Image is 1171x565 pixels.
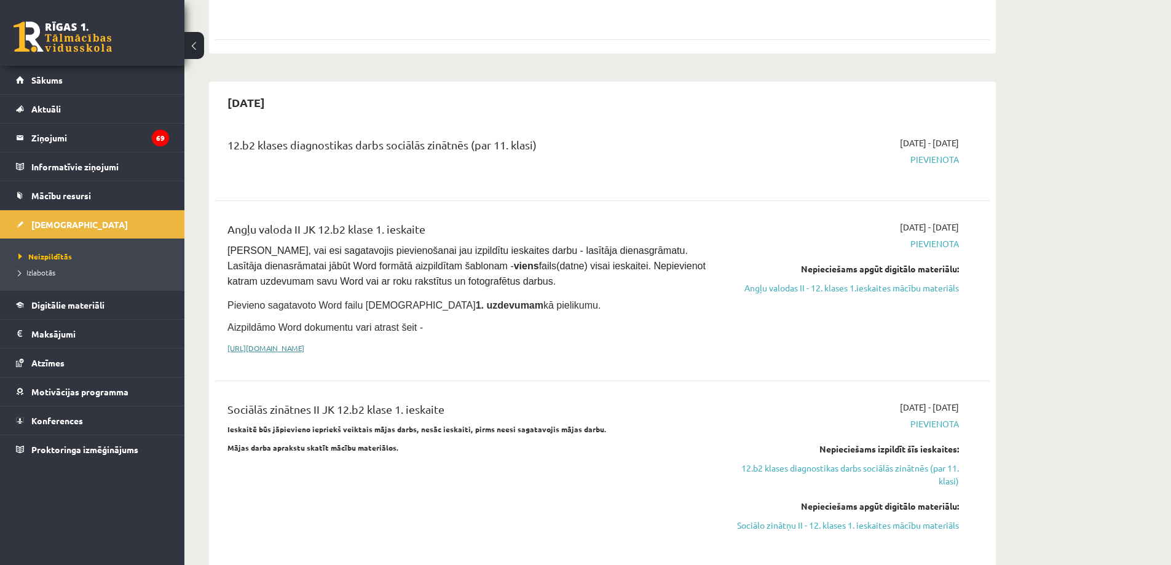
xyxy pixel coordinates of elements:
a: [URL][DOMAIN_NAME] [227,343,304,353]
span: [DEMOGRAPHIC_DATA] [31,219,128,230]
span: Pievienota [727,237,959,250]
span: Digitālie materiāli [31,299,104,310]
strong: Ieskaitē būs jāpievieno iepriekš veiktais mājas darbs, nesāc ieskaiti, pirms neesi sagatavojis mā... [227,424,607,434]
span: Pievienota [727,417,959,430]
span: Proktoringa izmēģinājums [31,444,138,455]
div: Sociālās zinātnes II JK 12.b2 klase 1. ieskaite [227,401,709,424]
a: Neizpildītās [18,251,172,262]
span: Aktuāli [31,103,61,114]
strong: Mājas darba aprakstu skatīt mācību materiālos. [227,443,399,452]
span: [DATE] - [DATE] [900,136,959,149]
strong: viens [514,261,539,271]
strong: 1. uzdevumam [476,300,543,310]
span: Aizpildāmo Word dokumentu vari atrast šeit - [227,322,423,333]
a: 12.b2 klases diagnostikas darbs sociālās zinātnēs (par 11. klasi) [727,462,959,488]
div: Nepieciešams apgūt digitālo materiālu: [727,500,959,513]
span: Atzīmes [31,357,65,368]
span: Mācību resursi [31,190,91,201]
span: [PERSON_NAME], vai esi sagatavojis pievienošanai jau izpildītu ieskaites darbu - lasītāja dienasg... [227,245,708,286]
legend: Ziņojumi [31,124,169,152]
span: Pievienota [727,153,959,166]
legend: Maksājumi [31,320,169,348]
a: Digitālie materiāli [16,291,169,319]
span: Neizpildītās [18,251,72,261]
span: [DATE] - [DATE] [900,401,959,414]
a: Proktoringa izmēģinājums [16,435,169,464]
a: Ziņojumi69 [16,124,169,152]
h2: [DATE] [215,88,277,117]
span: Izlabotās [18,267,55,277]
a: Konferences [16,406,169,435]
a: Angļu valodas II - 12. klases 1.ieskaites mācību materiāls [727,282,959,294]
a: Rīgas 1. Tālmācības vidusskola [14,22,112,52]
a: Motivācijas programma [16,377,169,406]
div: Angļu valoda II JK 12.b2 klase 1. ieskaite [227,221,709,243]
a: Maksājumi [16,320,169,348]
span: Pievieno sagatavoto Word failu [DEMOGRAPHIC_DATA] kā pielikumu. [227,300,601,310]
legend: Informatīvie ziņojumi [31,152,169,181]
a: Sociālo zinātņu II - 12. klases 1. ieskaites mācību materiāls [727,519,959,532]
a: Informatīvie ziņojumi [16,152,169,181]
div: Nepieciešams apgūt digitālo materiālu: [727,263,959,275]
a: Atzīmes [16,349,169,377]
span: Motivācijas programma [31,386,128,397]
span: [DATE] - [DATE] [900,221,959,234]
span: Sākums [31,74,63,85]
div: Nepieciešams izpildīt šīs ieskaites: [727,443,959,456]
a: Izlabotās [18,267,172,278]
span: Konferences [31,415,83,426]
i: 69 [152,130,169,146]
div: 12.b2 klases diagnostikas darbs sociālās zinātnēs (par 11. klasi) [227,136,709,159]
a: Sākums [16,66,169,94]
a: Mācību resursi [16,181,169,210]
a: [DEMOGRAPHIC_DATA] [16,210,169,239]
a: Aktuāli [16,95,169,123]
